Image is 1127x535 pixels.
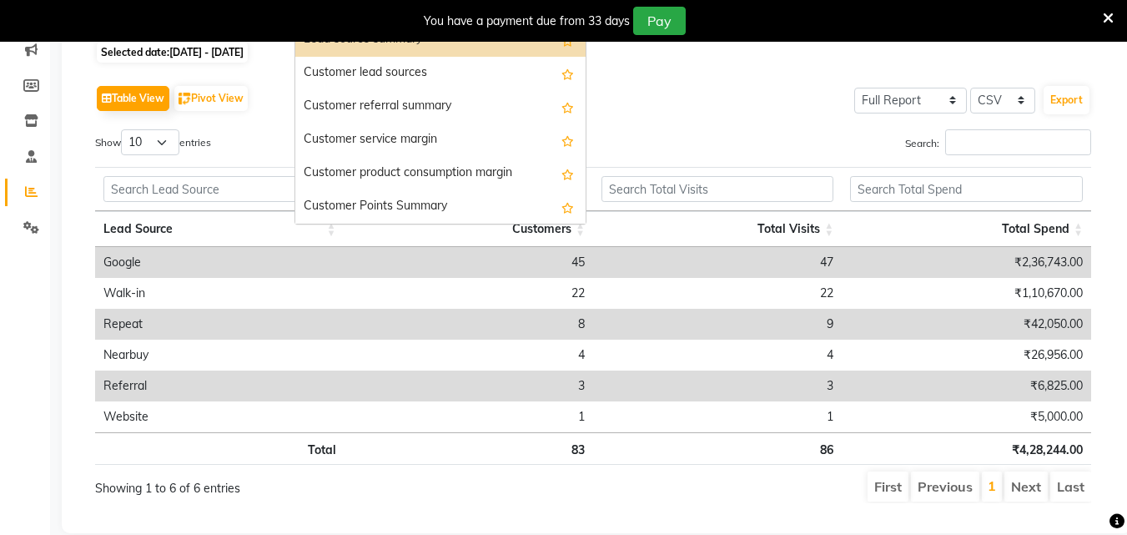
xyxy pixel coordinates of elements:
td: 4 [593,340,842,371]
select: Showentries [121,129,179,155]
th: ₹4,28,244.00 [842,432,1091,465]
td: 1 [345,401,593,432]
div: Customer product consumption margin [295,157,586,190]
input: Search Total Spend [850,176,1083,202]
span: Add this report to Favorites List [561,97,574,117]
a: 1 [988,477,996,494]
th: Total Spend: activate to sort column ascending [842,211,1091,247]
td: ₹42,050.00 [842,309,1091,340]
td: Website [95,401,345,432]
td: Google [95,247,345,278]
button: Pay [633,7,686,35]
div: You have a payment due from 33 days [424,13,630,30]
td: Referral [95,371,345,401]
th: Lead Source: activate to sort column ascending [95,211,345,247]
ng-dropdown-panel: Options list [294,23,586,225]
td: 1 [593,401,842,432]
td: 3 [593,371,842,401]
img: pivot.png [179,93,191,105]
th: Total [95,432,345,465]
span: Add this report to Favorites List [561,164,574,184]
td: 4 [345,340,593,371]
div: Customer service margin [295,124,586,157]
label: Search: [905,129,1091,155]
td: 9 [593,309,842,340]
td: 22 [593,278,842,309]
td: Walk-in [95,278,345,309]
td: 45 [345,247,593,278]
button: Table View [97,86,169,111]
td: 47 [593,247,842,278]
th: 86 [593,432,842,465]
input: Search: [945,129,1091,155]
td: ₹1,10,670.00 [842,278,1091,309]
td: Nearbuy [95,340,345,371]
input: Search Lead Source [103,176,336,202]
label: Show entries [95,129,211,155]
span: Add this report to Favorites List [561,197,574,217]
div: Customer Points Summary [295,190,586,224]
button: Export [1044,86,1089,114]
td: ₹26,956.00 [842,340,1091,371]
div: Showing 1 to 6 of 6 entries [95,470,496,497]
span: [DATE] - [DATE] [169,46,244,58]
td: Repeat [95,309,345,340]
div: Customer lead sources [295,57,586,90]
span: Selected date: [97,42,248,63]
td: 8 [345,309,593,340]
td: ₹5,000.00 [842,401,1091,432]
span: Add this report to Favorites List [561,63,574,83]
span: Add this report to Favorites List [561,130,574,150]
th: 83 [345,432,593,465]
td: ₹6,825.00 [842,371,1091,401]
td: ₹2,36,743.00 [842,247,1091,278]
div: Customer referral summary [295,90,586,124]
button: Pivot View [174,86,248,111]
th: Customers: activate to sort column ascending [345,211,593,247]
td: 22 [345,278,593,309]
td: 3 [345,371,593,401]
input: Search Total Visits [601,176,833,202]
th: Total Visits: activate to sort column ascending [593,211,842,247]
